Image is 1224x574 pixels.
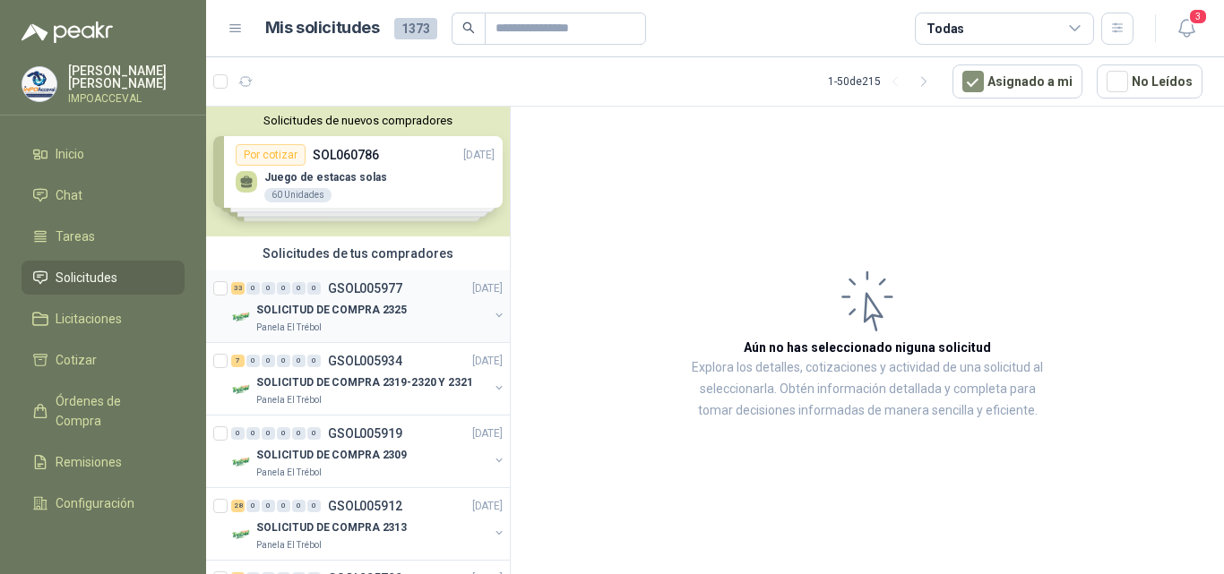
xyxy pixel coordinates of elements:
[22,302,185,336] a: Licitaciones
[1170,13,1202,45] button: 3
[472,498,503,515] p: [DATE]
[307,500,321,512] div: 0
[292,355,306,367] div: 0
[22,527,185,561] a: Manuales y ayuda
[231,355,245,367] div: 7
[56,493,134,513] span: Configuración
[256,538,322,553] p: Panela El Trébol
[262,500,275,512] div: 0
[256,447,407,464] p: SOLICITUD DE COMPRA 2309
[22,486,185,520] a: Configuración
[277,355,290,367] div: 0
[56,185,82,205] span: Chat
[56,227,95,246] span: Tareas
[472,353,503,370] p: [DATE]
[22,21,113,43] img: Logo peakr
[56,268,117,287] span: Solicitudes
[231,350,506,407] a: 7 0 0 0 0 0 GSOL005934[DATE] Company LogoSOLICITUD DE COMPRA 2319-2320 Y 2321Panela El Trébol
[307,355,321,367] div: 0
[256,321,322,335] p: Panela El Trébol
[22,219,185,253] a: Tareas
[22,67,56,101] img: Company Logo
[256,374,473,391] p: SOLICITUD DE COMPRA 2319-2320 Y 2321
[246,282,260,295] div: 0
[328,282,402,295] p: GSOL005977
[828,67,938,96] div: 1 - 50 de 215
[231,500,245,512] div: 28
[394,18,437,39] span: 1373
[246,427,260,440] div: 0
[472,280,503,297] p: [DATE]
[744,338,991,357] h3: Aún no has seleccionado niguna solicitud
[690,357,1045,422] p: Explora los detalles, cotizaciones y actividad de una solicitud al seleccionarla. Obtén informaci...
[231,278,506,335] a: 33 0 0 0 0 0 GSOL005977[DATE] Company LogoSOLICITUD DE COMPRA 2325Panela El Trébol
[231,379,253,400] img: Company Logo
[231,427,245,440] div: 0
[277,282,290,295] div: 0
[472,425,503,442] p: [DATE]
[68,64,185,90] p: [PERSON_NAME] [PERSON_NAME]
[952,64,1082,99] button: Asignado a mi
[256,393,322,407] p: Panela El Trébol
[231,282,245,295] div: 33
[231,495,506,553] a: 28 0 0 0 0 0 GSOL005912[DATE] Company LogoSOLICITUD DE COMPRA 2313Panela El Trébol
[265,15,380,41] h1: Mis solicitudes
[256,302,407,319] p: SOLICITUD DE COMPRA 2325
[231,451,253,473] img: Company Logo
[292,427,306,440] div: 0
[328,427,402,440] p: GSOL005919
[262,282,275,295] div: 0
[277,500,290,512] div: 0
[68,93,185,104] p: IMPOACCEVAL
[256,466,322,480] p: Panela El Trébol
[206,107,510,236] div: Solicitudes de nuevos compradoresPor cotizarSOL060786[DATE] Juego de estacas solas60 UnidadesPor ...
[56,309,122,329] span: Licitaciones
[292,500,306,512] div: 0
[231,306,253,328] img: Company Logo
[206,236,510,270] div: Solicitudes de tus compradores
[22,261,185,295] a: Solicitudes
[22,343,185,377] a: Cotizar
[56,350,97,370] span: Cotizar
[246,355,260,367] div: 0
[262,355,275,367] div: 0
[307,282,321,295] div: 0
[256,519,407,536] p: SOLICITUD DE COMPRA 2313
[56,452,122,472] span: Remisiones
[231,524,253,545] img: Company Logo
[292,282,306,295] div: 0
[277,427,290,440] div: 0
[22,384,185,438] a: Órdenes de Compra
[246,500,260,512] div: 0
[462,21,475,34] span: search
[927,19,964,39] div: Todas
[1188,8,1208,25] span: 3
[262,427,275,440] div: 0
[22,445,185,479] a: Remisiones
[22,137,185,171] a: Inicio
[307,427,321,440] div: 0
[328,355,402,367] p: GSOL005934
[56,144,84,164] span: Inicio
[1097,64,1202,99] button: No Leídos
[231,423,506,480] a: 0 0 0 0 0 0 GSOL005919[DATE] Company LogoSOLICITUD DE COMPRA 2309Panela El Trébol
[56,391,168,431] span: Órdenes de Compra
[213,114,503,127] button: Solicitudes de nuevos compradores
[22,178,185,212] a: Chat
[328,500,402,512] p: GSOL005912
